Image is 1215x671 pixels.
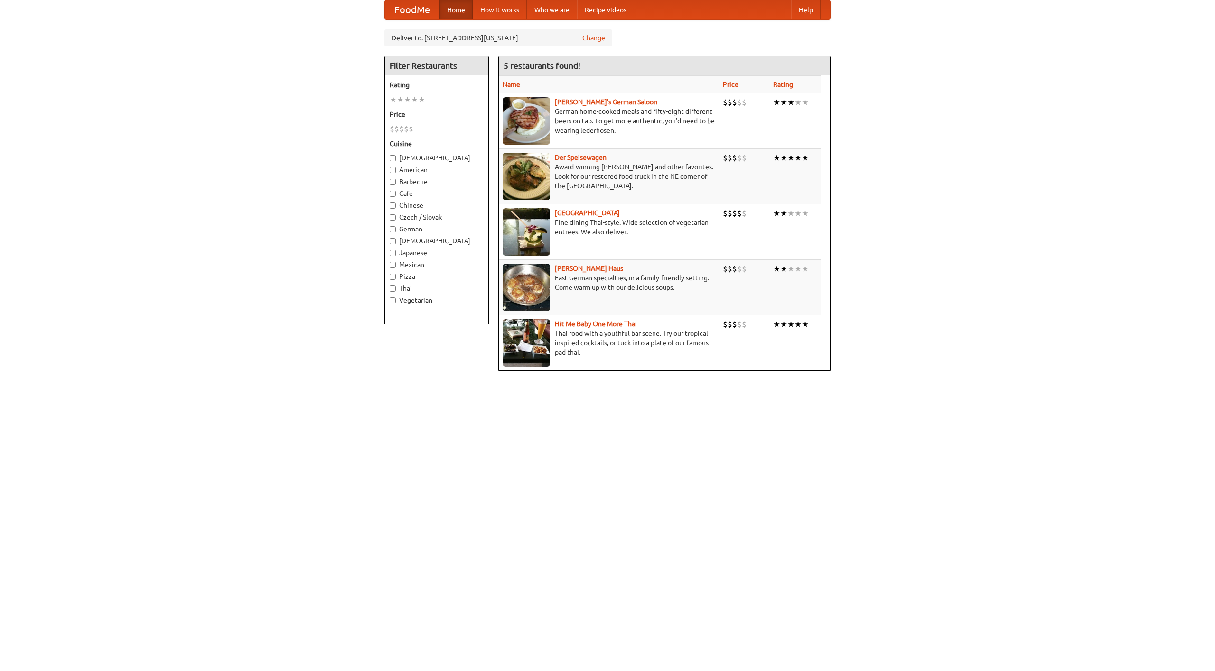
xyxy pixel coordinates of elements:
label: Japanese [390,248,484,257]
li: ★ [390,94,397,105]
input: American [390,167,396,173]
h5: Price [390,110,484,119]
li: $ [394,124,399,134]
div: Deliver to: [STREET_ADDRESS][US_STATE] [384,29,612,46]
input: [DEMOGRAPHIC_DATA] [390,155,396,161]
li: $ [737,319,742,330]
li: $ [390,124,394,134]
li: $ [742,208,747,219]
img: kohlhaus.jpg [503,264,550,311]
p: Fine dining Thai-style. Wide selection of vegetarian entrées. We also deliver. [503,218,715,237]
li: ★ [802,153,809,163]
li: ★ [802,208,809,219]
li: ★ [773,264,780,274]
a: Who we are [527,0,577,19]
li: ★ [802,97,809,108]
li: ★ [794,153,802,163]
h5: Cuisine [390,139,484,148]
a: How it works [473,0,527,19]
li: $ [742,97,747,108]
p: German home-cooked meals and fifty-eight different beers on tap. To get more authentic, you'd nee... [503,107,715,135]
label: [DEMOGRAPHIC_DATA] [390,153,484,163]
li: $ [732,319,737,330]
li: ★ [418,94,425,105]
a: FoodMe [385,0,439,19]
label: American [390,165,484,175]
li: $ [737,264,742,274]
label: Chinese [390,201,484,210]
li: $ [732,208,737,219]
li: $ [399,124,404,134]
label: German [390,224,484,234]
li: ★ [773,208,780,219]
a: Name [503,81,520,88]
input: Mexican [390,262,396,268]
li: $ [728,208,732,219]
label: Thai [390,284,484,293]
h5: Rating [390,80,484,90]
input: Thai [390,285,396,292]
label: Czech / Slovak [390,212,484,222]
img: speisewagen.jpg [503,153,550,200]
li: $ [732,264,737,274]
li: ★ [780,208,787,219]
a: Home [439,0,473,19]
li: ★ [794,208,802,219]
label: Mexican [390,260,484,269]
li: $ [737,208,742,219]
p: Thai food with a youthful bar scene. Try our tropical inspired cocktails, or tuck into a plate of... [503,329,715,357]
li: $ [728,264,732,274]
input: Czech / Slovak [390,214,396,221]
img: satay.jpg [503,208,550,256]
a: Recipe videos [577,0,634,19]
input: Chinese [390,202,396,209]
a: Rating [773,81,793,88]
li: ★ [787,319,794,330]
li: ★ [773,97,780,108]
img: babythai.jpg [503,319,550,367]
p: East German specialties, in a family-friendly setting. Come warm up with our delicious soups. [503,273,715,292]
a: Hit Me Baby One More Thai [555,320,637,328]
b: [PERSON_NAME] Haus [555,265,623,272]
li: ★ [794,319,802,330]
label: Pizza [390,272,484,281]
input: Cafe [390,191,396,197]
li: ★ [773,153,780,163]
li: ★ [802,319,809,330]
li: ★ [780,319,787,330]
li: $ [723,97,728,108]
p: Award-winning [PERSON_NAME] and other favorites. Look for our restored food truck in the NE corne... [503,162,715,191]
li: $ [742,264,747,274]
li: $ [723,153,728,163]
label: [DEMOGRAPHIC_DATA] [390,236,484,246]
input: Barbecue [390,179,396,185]
a: Help [791,0,821,19]
li: $ [728,97,732,108]
input: Vegetarian [390,297,396,303]
li: ★ [802,264,809,274]
li: $ [409,124,413,134]
li: ★ [411,94,418,105]
li: $ [742,153,747,163]
a: [GEOGRAPHIC_DATA] [555,209,620,217]
li: ★ [404,94,411,105]
input: Japanese [390,250,396,256]
li: ★ [397,94,404,105]
a: Price [723,81,738,88]
label: Barbecue [390,177,484,186]
li: $ [732,153,737,163]
li: $ [723,264,728,274]
li: $ [732,97,737,108]
a: Der Speisewagen [555,154,607,161]
li: $ [742,319,747,330]
li: ★ [794,97,802,108]
li: ★ [787,97,794,108]
input: German [390,226,396,232]
li: ★ [787,153,794,163]
b: [PERSON_NAME]'s German Saloon [555,98,657,106]
li: $ [728,153,732,163]
li: ★ [773,319,780,330]
li: $ [728,319,732,330]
